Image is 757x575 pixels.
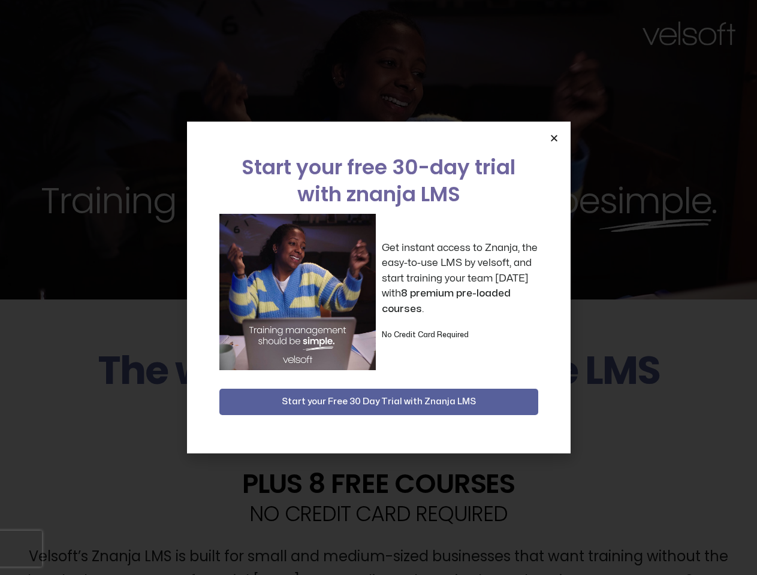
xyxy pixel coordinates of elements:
[219,154,538,208] h2: Start your free 30-day trial with znanja LMS
[219,214,376,370] img: a woman sitting at her laptop dancing
[382,240,538,317] p: Get instant access to Znanja, the easy-to-use LMS by velsoft, and start training your team [DATE]...
[219,389,538,415] button: Start your Free 30 Day Trial with Znanja LMS
[382,331,469,338] strong: No Credit Card Required
[382,288,511,314] strong: 8 premium pre-loaded courses
[550,134,559,143] a: Close
[282,395,476,409] span: Start your Free 30 Day Trial with Znanja LMS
